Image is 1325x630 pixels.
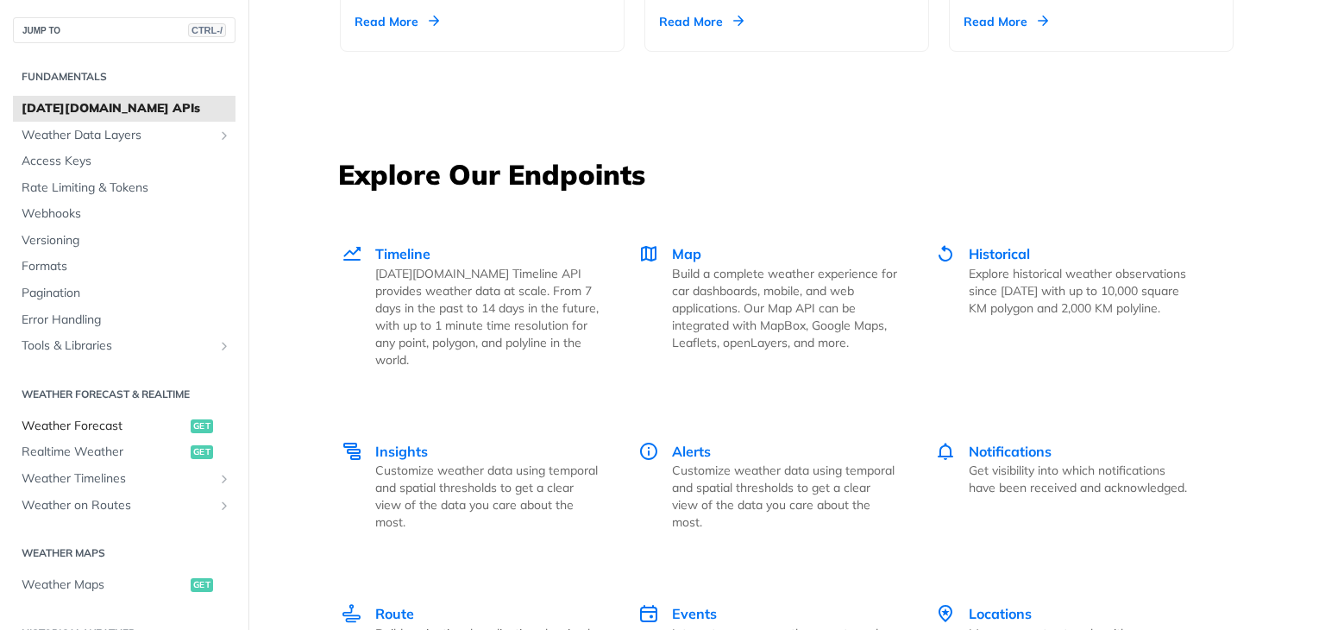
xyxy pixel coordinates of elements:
a: Insights Insights Customize weather data using temporal and spatial thresholds to get a clear vie... [340,405,619,568]
span: Map [672,245,701,262]
div: Read More [659,13,744,30]
span: Weather Timelines [22,470,213,488]
p: Explore historical weather observations since [DATE] with up to 10,000 square KM polygon and 2,00... [969,265,1194,317]
button: Show subpages for Weather Data Layers [217,129,231,142]
span: Webhooks [22,205,231,223]
img: Timeline [342,243,362,264]
a: Weather on RoutesShow subpages for Weather on Routes [13,493,235,519]
img: Insights [342,441,362,462]
div: Read More [355,13,439,30]
a: Tools & LibrariesShow subpages for Tools & Libraries [13,333,235,359]
a: Webhooks [13,201,235,227]
img: Historical [935,243,956,264]
span: [DATE][DOMAIN_NAME] APIs [22,100,231,117]
a: Weather Mapsget [13,572,235,598]
span: Events [672,605,717,622]
p: Get visibility into which notifications have been received and acknowledged. [969,462,1194,496]
span: Insights [375,443,428,460]
p: Build a complete weather experience for car dashboards, mobile, and web applications. Our Map API... [672,265,897,351]
span: Route [375,605,414,622]
span: Weather Data Layers [22,127,213,144]
button: JUMP TOCTRL-/ [13,17,235,43]
span: CTRL-/ [188,23,226,37]
span: Notifications [969,443,1052,460]
div: Read More [964,13,1048,30]
span: get [191,578,213,592]
span: Pagination [22,285,231,302]
a: Access Keys [13,148,235,174]
img: Map [638,243,659,264]
img: Events [638,603,659,624]
a: Timeline Timeline [DATE][DOMAIN_NAME] Timeline API provides weather data at scale. From 7 days in... [340,207,619,405]
a: Weather Forecastget [13,413,235,439]
a: Realtime Weatherget [13,439,235,465]
span: Error Handling [22,312,231,329]
p: Customize weather data using temporal and spatial thresholds to get a clear view of the data you ... [672,462,897,531]
a: Notifications Notifications Get visibility into which notifications have been received and acknow... [916,405,1213,568]
h3: Explore Our Endpoints [338,155,1235,193]
button: Show subpages for Tools & Libraries [217,339,231,353]
a: Weather TimelinesShow subpages for Weather Timelines [13,466,235,492]
h2: Weather Maps [13,545,235,561]
span: Weather Maps [22,576,186,594]
a: Pagination [13,280,235,306]
a: Alerts Alerts Customize weather data using temporal and spatial thresholds to get a clear view of... [619,405,916,568]
span: Timeline [375,245,430,262]
h2: Fundamentals [13,69,235,85]
a: Historical Historical Explore historical weather observations since [DATE] with up to 10,000 squa... [916,207,1213,405]
span: get [191,445,213,459]
span: Tools & Libraries [22,337,213,355]
a: Rate Limiting & Tokens [13,175,235,201]
span: Alerts [672,443,711,460]
span: Weather on Routes [22,497,213,514]
span: get [191,419,213,433]
a: Formats [13,254,235,280]
a: Weather Data LayersShow subpages for Weather Data Layers [13,123,235,148]
p: Customize weather data using temporal and spatial thresholds to get a clear view of the data you ... [375,462,600,531]
span: Realtime Weather [22,444,186,461]
a: Versioning [13,228,235,254]
a: [DATE][DOMAIN_NAME] APIs [13,96,235,122]
button: Show subpages for Weather on Routes [217,499,231,513]
img: Locations [935,603,956,624]
a: Map Map Build a complete weather experience for car dashboards, mobile, and web applications. Our... [619,207,916,405]
p: [DATE][DOMAIN_NAME] Timeline API provides weather data at scale. From 7 days in the past to 14 da... [375,265,600,369]
img: Alerts [638,441,659,462]
span: Weather Forecast [22,418,186,435]
img: Notifications [935,441,956,462]
span: Locations [969,605,1032,622]
span: Rate Limiting & Tokens [22,180,231,197]
button: Show subpages for Weather Timelines [217,472,231,486]
span: Historical [969,245,1030,262]
img: Route [342,603,362,624]
span: Versioning [22,232,231,249]
span: Access Keys [22,153,231,170]
h2: Weather Forecast & realtime [13,387,235,402]
span: Formats [22,258,231,275]
a: Error Handling [13,307,235,333]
